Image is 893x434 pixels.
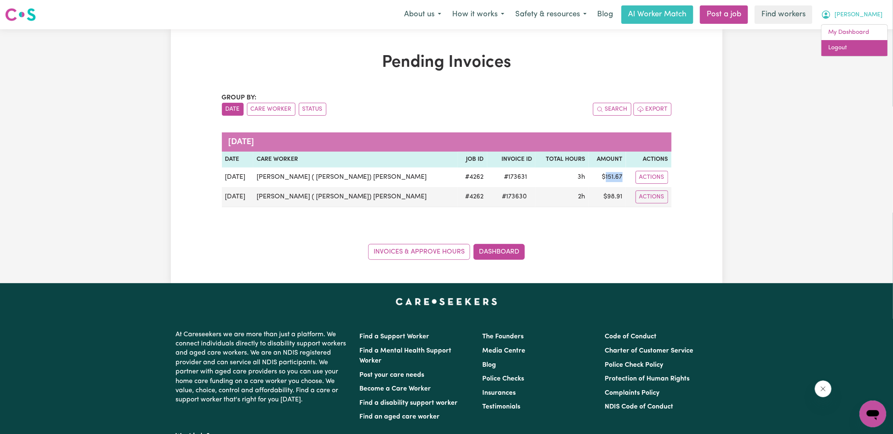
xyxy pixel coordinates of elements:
td: [PERSON_NAME] ( [PERSON_NAME]) [PERSON_NAME] [253,168,458,187]
a: Media Centre [482,348,525,354]
a: Police Check Policy [605,362,663,368]
td: [DATE] [222,187,253,207]
span: Need any help? [5,6,51,13]
button: Actions [636,190,668,203]
button: Export [633,103,672,116]
button: Actions [636,171,668,184]
div: My Account [821,24,888,56]
a: Blog [482,362,496,368]
a: Post a job [700,5,748,24]
a: Post your care needs [360,372,425,378]
span: [PERSON_NAME] [834,10,883,20]
button: Safety & resources [510,6,592,23]
span: 3 hours [578,174,585,180]
span: 2 hours [578,193,585,200]
a: Charter of Customer Service [605,348,693,354]
a: Careseekers logo [5,5,36,24]
th: Actions [626,152,672,168]
a: Invoices & Approve Hours [368,244,470,260]
a: Find a Support Worker [360,333,430,340]
th: Care Worker [253,152,458,168]
a: Blog [592,5,618,24]
td: $ 98.91 [589,187,626,207]
th: Date [222,152,253,168]
th: Job ID [458,152,487,168]
button: About us [399,6,447,23]
a: Find a Mental Health Support Worker [360,348,452,364]
td: $ 151.67 [589,168,626,187]
span: # 173630 [497,192,532,202]
td: # 4262 [458,187,487,207]
a: Become a Care Worker [360,386,431,392]
button: sort invoices by paid status [299,103,326,116]
a: Code of Conduct [605,333,656,340]
button: sort invoices by date [222,103,244,116]
img: Careseekers logo [5,7,36,22]
a: My Dashboard [822,25,888,41]
a: Find an aged care worker [360,414,440,420]
iframe: Button to launch messaging window [860,401,886,427]
a: Find a disability support worker [360,400,458,406]
a: NDIS Code of Conduct [605,404,673,410]
h1: Pending Invoices [222,53,672,73]
button: sort invoices by care worker [247,103,295,116]
td: # 4262 [458,168,487,187]
iframe: Close message [815,381,832,397]
a: Protection of Human Rights [605,376,689,382]
span: Group by: [222,94,257,101]
th: Invoice ID [487,152,536,168]
a: Careseekers home page [396,298,497,305]
th: Amount [589,152,626,168]
button: My Account [816,6,888,23]
a: Complaints Policy [605,390,659,396]
span: # 173631 [499,172,532,182]
a: Dashboard [473,244,525,260]
caption: [DATE] [222,132,672,152]
a: Logout [822,40,888,56]
a: Insurances [482,390,516,396]
button: Search [593,103,631,116]
td: [DATE] [222,168,253,187]
a: The Founders [482,333,524,340]
th: Total Hours [535,152,588,168]
a: AI Worker Match [621,5,693,24]
a: Police Checks [482,376,524,382]
a: Testimonials [482,404,520,410]
button: How it works [447,6,510,23]
td: [PERSON_NAME] ( [PERSON_NAME]) [PERSON_NAME] [253,187,458,207]
p: At Careseekers we are more than just a platform. We connect individuals directly to disability su... [176,327,350,408]
a: Find workers [755,5,812,24]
